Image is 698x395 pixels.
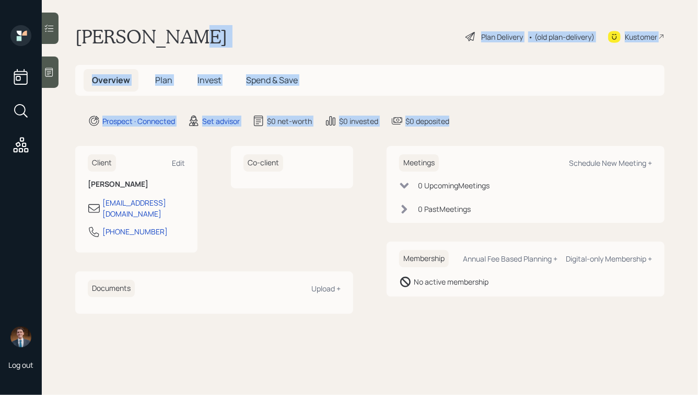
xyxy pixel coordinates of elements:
[88,154,116,172] h6: Client
[414,276,488,287] div: No active membership
[172,158,185,168] div: Edit
[243,154,283,172] h6: Co-client
[463,254,557,264] div: Annual Fee Based Planning +
[88,280,135,297] h6: Documents
[202,116,240,127] div: Set advisor
[399,154,439,172] h6: Meetings
[405,116,449,127] div: $0 deposited
[8,360,33,370] div: Log out
[339,116,378,127] div: $0 invested
[267,116,312,127] div: $0 net-worth
[418,204,471,215] div: 0 Past Meeting s
[566,254,652,264] div: Digital-only Membership +
[155,74,172,86] span: Plan
[102,116,175,127] div: Prospect · Connected
[102,197,185,219] div: [EMAIL_ADDRESS][DOMAIN_NAME]
[197,74,221,86] span: Invest
[102,226,168,237] div: [PHONE_NUMBER]
[311,284,341,294] div: Upload +
[481,31,523,42] div: Plan Delivery
[399,250,449,267] h6: Membership
[10,326,31,347] img: hunter_neumayer.jpg
[625,31,657,42] div: Kustomer
[569,158,652,168] div: Schedule New Meeting +
[246,74,298,86] span: Spend & Save
[92,74,130,86] span: Overview
[528,31,595,42] div: • (old plan-delivery)
[75,25,227,48] h1: [PERSON_NAME]
[418,180,490,191] div: 0 Upcoming Meeting s
[88,180,185,189] h6: [PERSON_NAME]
